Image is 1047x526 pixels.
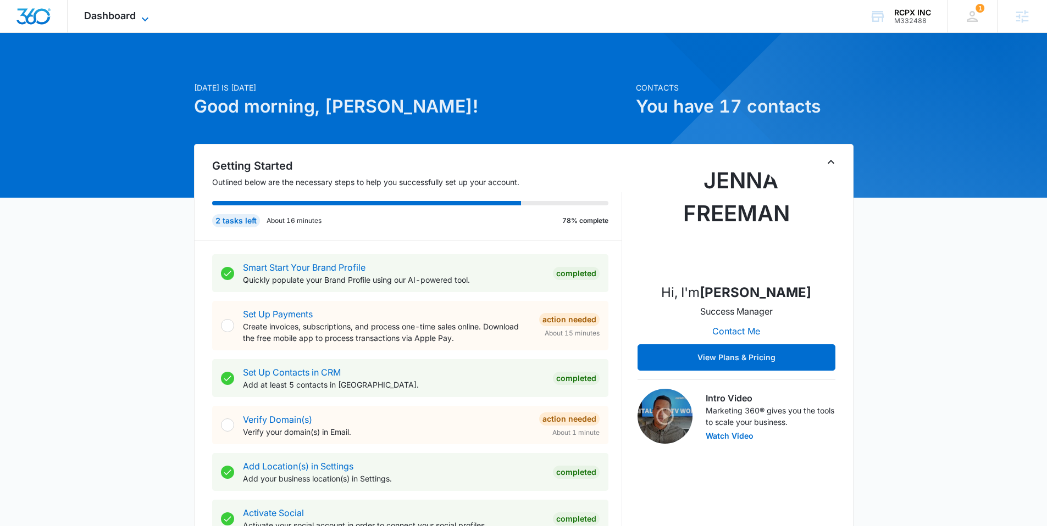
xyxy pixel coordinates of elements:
p: Verify your domain(s) in Email. [243,426,530,438]
p: Add your business location(s) in Settings. [243,473,544,484]
p: About 16 minutes [267,216,322,226]
div: notifications count [976,4,984,13]
h2: Getting Started [212,158,622,174]
div: Completed [553,466,600,479]
p: Marketing 360® gives you the tools to scale your business. [706,405,835,428]
span: Dashboard [84,10,136,21]
button: View Plans & Pricing [638,344,835,371]
img: Intro Video [638,389,693,444]
p: Quickly populate your Brand Profile using our AI-powered tool. [243,274,544,286]
p: Success Manager [700,305,773,318]
a: Add Location(s) in Settings [243,461,353,472]
div: Keywords by Traffic [121,65,185,72]
p: 78% complete [562,216,608,226]
a: Set Up Contacts in CRM [243,367,341,378]
a: Set Up Payments [243,309,313,320]
button: Watch Video [706,432,754,440]
div: account id [894,17,931,25]
h1: Good morning, [PERSON_NAME]! [194,93,629,120]
p: Contacts [636,82,854,93]
div: Completed [553,512,600,525]
h3: Intro Video [706,391,835,405]
div: Action Needed [539,412,600,426]
span: About 15 minutes [545,328,600,338]
button: Contact Me [701,318,771,344]
div: Domain: [DOMAIN_NAME] [29,29,121,37]
div: 2 tasks left [212,214,260,227]
div: account name [894,8,931,17]
a: Smart Start Your Brand Profile [243,262,365,273]
div: Completed [553,267,600,280]
span: 1 [976,4,984,13]
a: Verify Domain(s) [243,414,312,425]
img: website_grey.svg [18,29,26,37]
p: Hi, I'm [661,283,811,303]
div: v 4.0.25 [31,18,54,26]
p: Add at least 5 contacts in [GEOGRAPHIC_DATA]. [243,379,544,390]
a: Activate Social [243,507,304,518]
img: logo_orange.svg [18,18,26,26]
div: Completed [553,372,600,385]
p: Create invoices, subscriptions, and process one-time sales online. Download the free mobile app t... [243,321,530,344]
span: About 1 minute [552,428,600,438]
div: Domain Overview [42,65,98,72]
img: Jenna Freeman [682,164,791,274]
img: tab_domain_overview_orange.svg [30,64,38,72]
p: [DATE] is [DATE] [194,82,629,93]
div: Action Needed [539,313,600,326]
button: Toggle Collapse [824,155,838,169]
p: Outlined below are the necessary steps to help you successfully set up your account. [212,176,622,188]
h1: You have 17 contacts [636,93,854,120]
strong: [PERSON_NAME] [700,284,811,300]
img: tab_keywords_by_traffic_grey.svg [109,64,118,72]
